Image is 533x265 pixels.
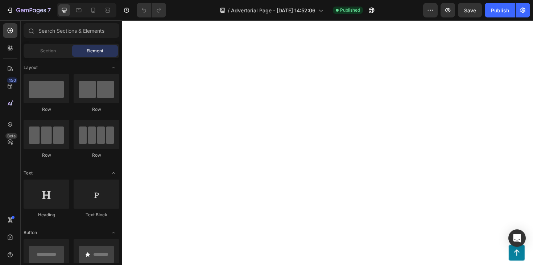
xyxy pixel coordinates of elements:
[7,77,17,83] div: 450
[122,20,533,265] iframe: Design area
[24,23,119,38] input: Search Sections & Elements
[108,167,119,179] span: Toggle open
[464,7,476,13] span: Save
[24,152,69,158] div: Row
[340,7,360,13] span: Published
[508,229,526,247] div: Open Intercom Messenger
[87,48,103,54] span: Element
[231,7,315,14] span: Advertorial Page - [DATE] 14:52:06
[24,106,69,113] div: Row
[5,133,17,139] div: Beta
[3,3,54,17] button: 7
[47,6,51,15] p: 7
[137,3,166,17] div: Undo/Redo
[458,3,482,17] button: Save
[40,48,56,54] span: Section
[74,106,119,113] div: Row
[228,7,230,14] span: /
[24,170,33,176] span: Text
[108,227,119,238] span: Toggle open
[74,212,119,218] div: Text Block
[24,64,38,71] span: Layout
[485,3,515,17] button: Publish
[24,212,69,218] div: Heading
[24,229,37,236] span: Button
[108,62,119,73] span: Toggle open
[491,7,509,14] div: Publish
[74,152,119,158] div: Row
